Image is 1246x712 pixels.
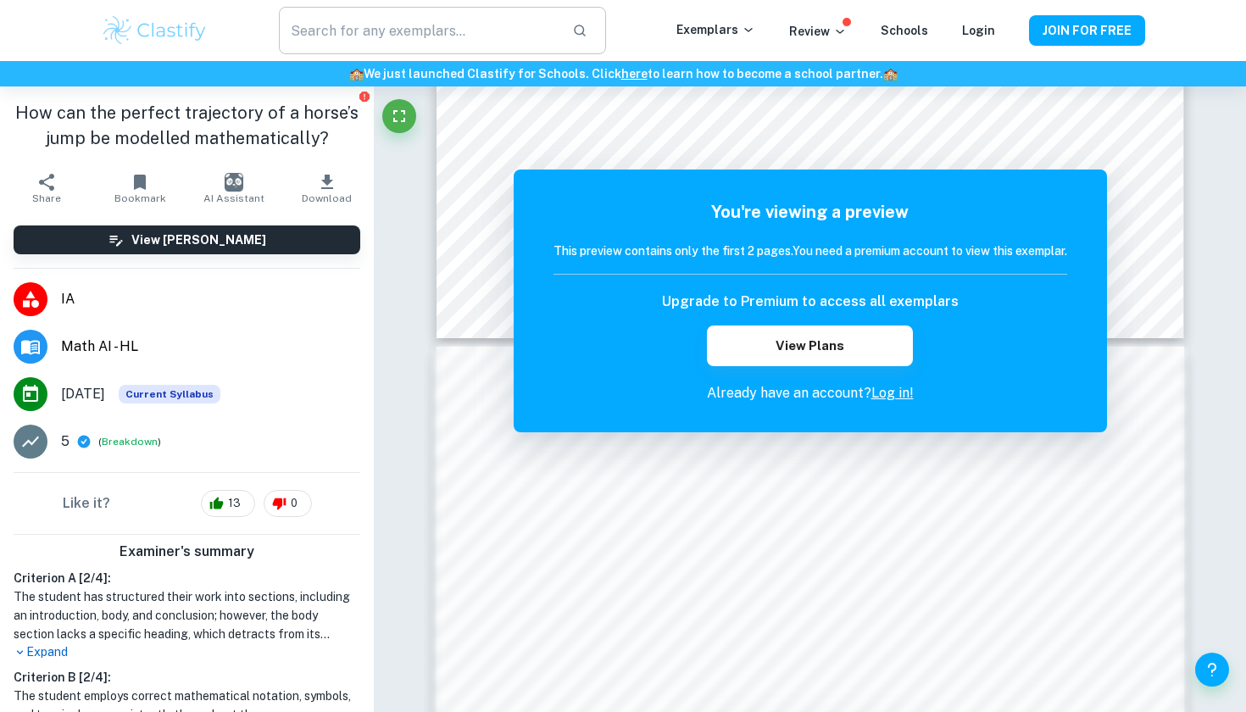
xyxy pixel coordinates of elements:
h6: Upgrade to Premium to access all exemplars [662,292,959,312]
h1: How can the perfect trajectory of a horse’s jump be modelled mathematically? [14,100,360,151]
span: IA [61,289,360,309]
h5: You're viewing a preview [553,199,1067,225]
div: 0 [264,490,312,517]
img: Clastify logo [101,14,209,47]
span: AI Assistant [203,192,264,204]
h6: View [PERSON_NAME] [131,231,266,249]
button: Fullscreen [382,99,416,133]
button: AI Assistant [187,164,281,212]
h1: The student has structured their work into sections, including an introduction, body, and conclus... [14,587,360,643]
a: Login [962,24,995,37]
input: Search for any exemplars... [279,7,559,54]
p: Already have an account? [553,383,1067,403]
h6: We just launched Clastify for Schools. Click to learn how to become a school partner. [3,64,1243,83]
img: AI Assistant [225,173,243,192]
p: Review [789,22,847,41]
span: ( ) [98,434,161,450]
h6: This preview contains only the first 2 pages. You need a premium account to view this exemplar. [553,242,1067,260]
button: Report issue [358,90,370,103]
span: 13 [219,495,250,512]
h6: Criterion A [ 2 / 4 ]: [14,569,360,587]
span: Math AI - HL [61,337,360,357]
button: Bookmark [93,164,186,212]
p: Expand [14,643,360,661]
h6: Like it? [63,493,110,514]
button: Breakdown [102,434,158,449]
a: Log in! [871,385,914,401]
span: 🏫 [883,67,898,81]
span: Bookmark [114,192,166,204]
span: Current Syllabus [119,385,220,403]
span: Download [302,192,352,204]
button: Download [281,164,374,212]
p: Exemplars [676,20,755,39]
h6: Examiner's summary [7,542,367,562]
span: Share [32,192,61,204]
div: 13 [201,490,255,517]
p: 5 [61,431,70,452]
button: JOIN FOR FREE [1029,15,1145,46]
button: Help and Feedback [1195,653,1229,687]
div: This exemplar is based on the current syllabus. Feel free to refer to it for inspiration/ideas wh... [119,385,220,403]
a: here [621,67,648,81]
span: [DATE] [61,384,105,404]
button: View Plans [707,325,912,366]
a: Schools [881,24,928,37]
span: 🏫 [349,67,364,81]
button: View [PERSON_NAME] [14,225,360,254]
span: 0 [281,495,307,512]
h6: Criterion B [ 2 / 4 ]: [14,668,360,687]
